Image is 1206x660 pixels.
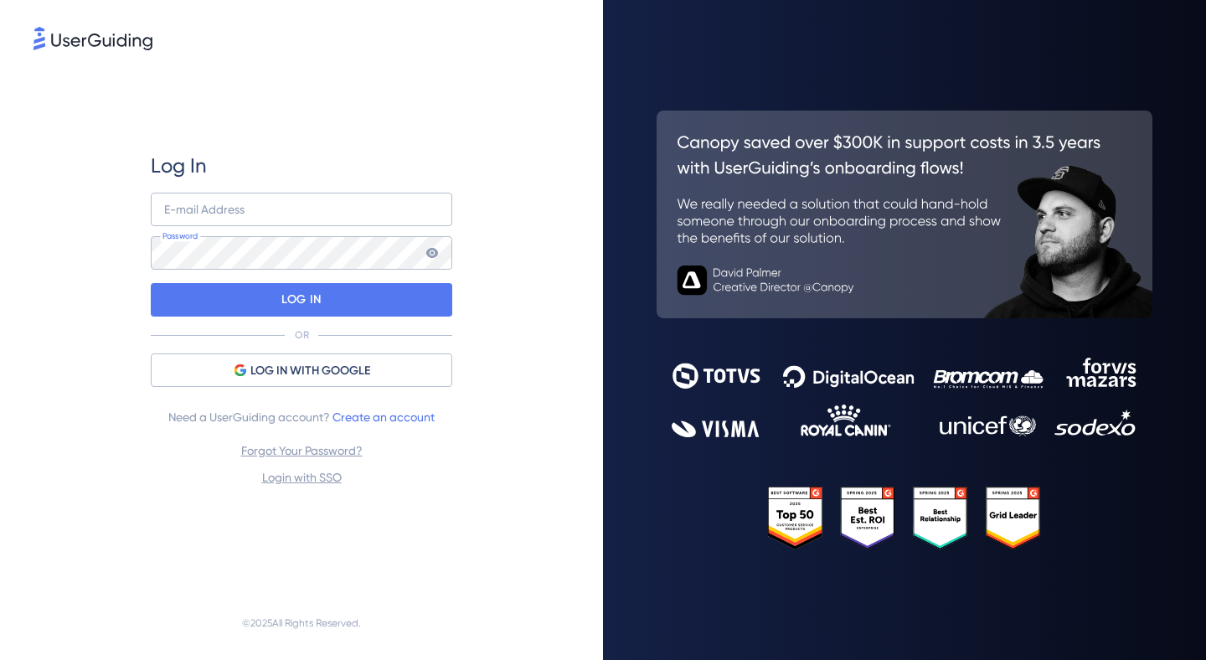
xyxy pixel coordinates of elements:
a: Create an account [332,410,435,424]
input: example@company.com [151,193,452,226]
span: Need a UserGuiding account? [168,407,435,427]
span: Log In [151,152,207,179]
span: LOG IN WITH GOOGLE [250,361,370,381]
a: Login with SSO [262,471,342,484]
span: © 2025 All Rights Reserved. [242,613,361,633]
img: 26c0aa7c25a843aed4baddd2b5e0fa68.svg [657,111,1152,318]
p: OR [295,328,309,342]
img: 9302ce2ac39453076f5bc0f2f2ca889b.svg [672,358,1137,437]
a: Forgot Your Password? [241,444,363,457]
img: 8faab4ba6bc7696a72372aa768b0286c.svg [33,27,152,50]
img: 25303e33045975176eb484905ab012ff.svg [768,487,1041,549]
p: LOG IN [281,286,321,313]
